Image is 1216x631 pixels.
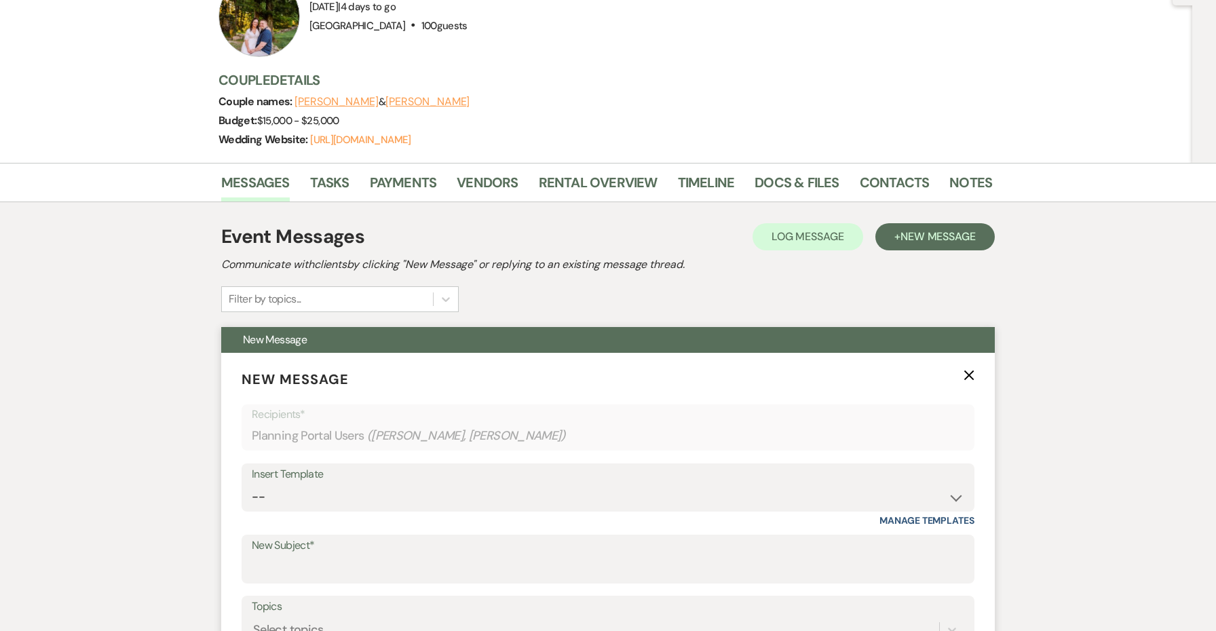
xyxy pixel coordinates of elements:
a: Notes [949,172,992,202]
span: New Message [243,332,307,347]
span: Couple names: [218,94,294,109]
span: [GEOGRAPHIC_DATA] [309,19,405,33]
div: Insert Template [252,465,964,484]
button: [PERSON_NAME] [294,96,379,107]
button: +New Message [875,223,995,250]
span: & [294,95,470,109]
label: New Subject* [252,536,964,556]
h1: Event Messages [221,223,364,251]
a: [URL][DOMAIN_NAME] [310,133,411,147]
a: Rental Overview [539,172,658,202]
h3: Couple Details [218,71,978,90]
a: Vendors [457,172,518,202]
span: ( [PERSON_NAME], [PERSON_NAME] ) [367,427,567,445]
h2: Communicate with clients by clicking "New Message" or replying to an existing message thread. [221,256,995,273]
div: Planning Portal Users [252,423,964,449]
span: New Message [242,370,349,388]
button: Log Message [753,223,863,250]
a: Tasks [310,172,349,202]
span: 100 guests [421,19,468,33]
a: Docs & Files [755,172,839,202]
span: $15,000 - $25,000 [257,114,339,128]
a: Contacts [860,172,930,202]
span: Log Message [772,229,844,244]
span: Budget: [218,113,257,128]
span: Wedding Website: [218,132,310,147]
span: New Message [900,229,976,244]
button: [PERSON_NAME] [385,96,470,107]
a: Messages [221,172,290,202]
a: Payments [370,172,437,202]
label: Topics [252,597,964,617]
div: Filter by topics... [229,291,301,307]
p: Recipients* [252,406,964,423]
a: Manage Templates [879,514,974,527]
a: Timeline [678,172,735,202]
